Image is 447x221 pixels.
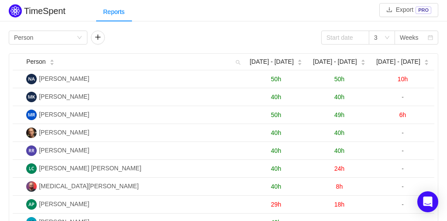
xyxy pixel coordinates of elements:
[385,35,390,41] i: icon: down
[402,93,404,100] span: -
[14,31,33,44] div: Person
[334,129,344,136] span: 40h
[39,183,139,190] span: [MEDICAL_DATA][PERSON_NAME]
[271,111,281,118] span: 50h
[39,111,89,118] span: [PERSON_NAME]
[400,31,419,44] div: Weeks
[271,201,281,208] span: 29h
[49,58,55,64] div: Sort
[271,76,281,83] span: 50h
[39,165,141,172] span: [PERSON_NAME] [PERSON_NAME]
[232,54,244,70] i: icon: search
[321,31,369,45] input: Start date
[271,147,281,154] span: 40h
[91,31,105,45] button: icon: plus
[39,147,89,154] span: [PERSON_NAME]
[39,75,89,82] span: [PERSON_NAME]
[398,76,408,83] span: 10h
[360,58,366,64] div: Sort
[26,110,37,120] img: MR
[39,129,89,136] span: [PERSON_NAME]
[424,62,429,64] i: icon: caret-down
[9,4,22,17] img: Quantify logo
[376,57,420,66] span: [DATE] - [DATE]
[402,147,404,154] span: -
[374,31,378,44] div: 3
[360,62,365,64] i: icon: caret-down
[313,57,357,66] span: [DATE] - [DATE]
[77,35,82,41] i: icon: down
[39,200,89,207] span: [PERSON_NAME]
[26,92,37,102] img: MK
[360,59,365,61] i: icon: caret-up
[334,165,344,172] span: 24h
[334,76,344,83] span: 50h
[26,128,37,138] img: DV
[334,93,344,100] span: 40h
[334,147,344,154] span: 40h
[402,129,404,136] span: -
[334,201,344,208] span: 18h
[249,57,294,66] span: [DATE] - [DATE]
[26,57,45,66] span: Person
[49,59,54,61] i: icon: caret-up
[26,181,37,192] img: NS
[402,183,404,190] span: -
[271,129,281,136] span: 40h
[271,165,281,172] span: 40h
[96,2,132,22] div: Reports
[298,59,302,61] i: icon: caret-up
[424,59,429,61] i: icon: caret-up
[271,183,281,190] span: 40h
[26,163,37,174] img: LB
[402,165,404,172] span: -
[49,62,54,64] i: icon: caret-down
[424,58,429,64] div: Sort
[417,191,438,212] div: Open Intercom Messenger
[428,35,433,41] i: icon: calendar
[26,199,37,210] img: AP
[379,3,438,17] button: icon: downloadExportPRO
[39,93,89,100] span: [PERSON_NAME]
[399,111,406,118] span: 6h
[297,58,302,64] div: Sort
[24,6,66,16] h2: TimeSpent
[26,145,37,156] img: RR
[402,201,404,208] span: -
[336,183,343,190] span: 8h
[271,93,281,100] span: 40h
[334,111,344,118] span: 49h
[298,62,302,64] i: icon: caret-down
[26,74,37,84] img: NA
